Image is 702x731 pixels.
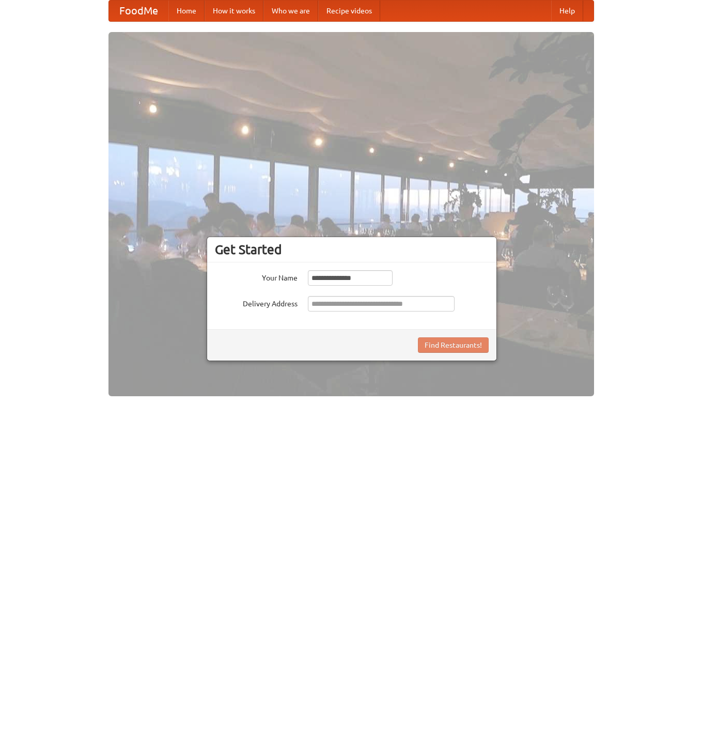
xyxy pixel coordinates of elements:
[215,270,298,283] label: Your Name
[109,1,168,21] a: FoodMe
[318,1,380,21] a: Recipe videos
[215,242,489,257] h3: Get Started
[418,337,489,353] button: Find Restaurants!
[551,1,583,21] a: Help
[215,296,298,309] label: Delivery Address
[263,1,318,21] a: Who we are
[205,1,263,21] a: How it works
[168,1,205,21] a: Home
